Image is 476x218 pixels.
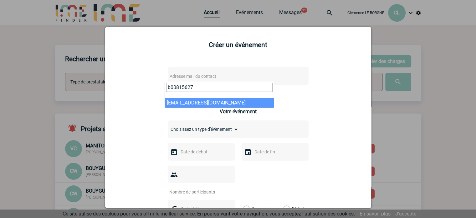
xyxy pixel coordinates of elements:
input: Nombre de participants [168,188,227,196]
h3: Votre événement [220,109,257,114]
label: Global [283,200,287,217]
h2: Créer un événement [113,41,363,49]
input: Date de fin [253,148,296,156]
li: [EMAIL_ADDRESS][DOMAIN_NAME] [165,98,274,108]
label: Par personne [243,200,250,217]
span: Adresse mail du contact [170,74,216,79]
input: Date de début [179,148,222,156]
input: Budget HT [179,205,222,213]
